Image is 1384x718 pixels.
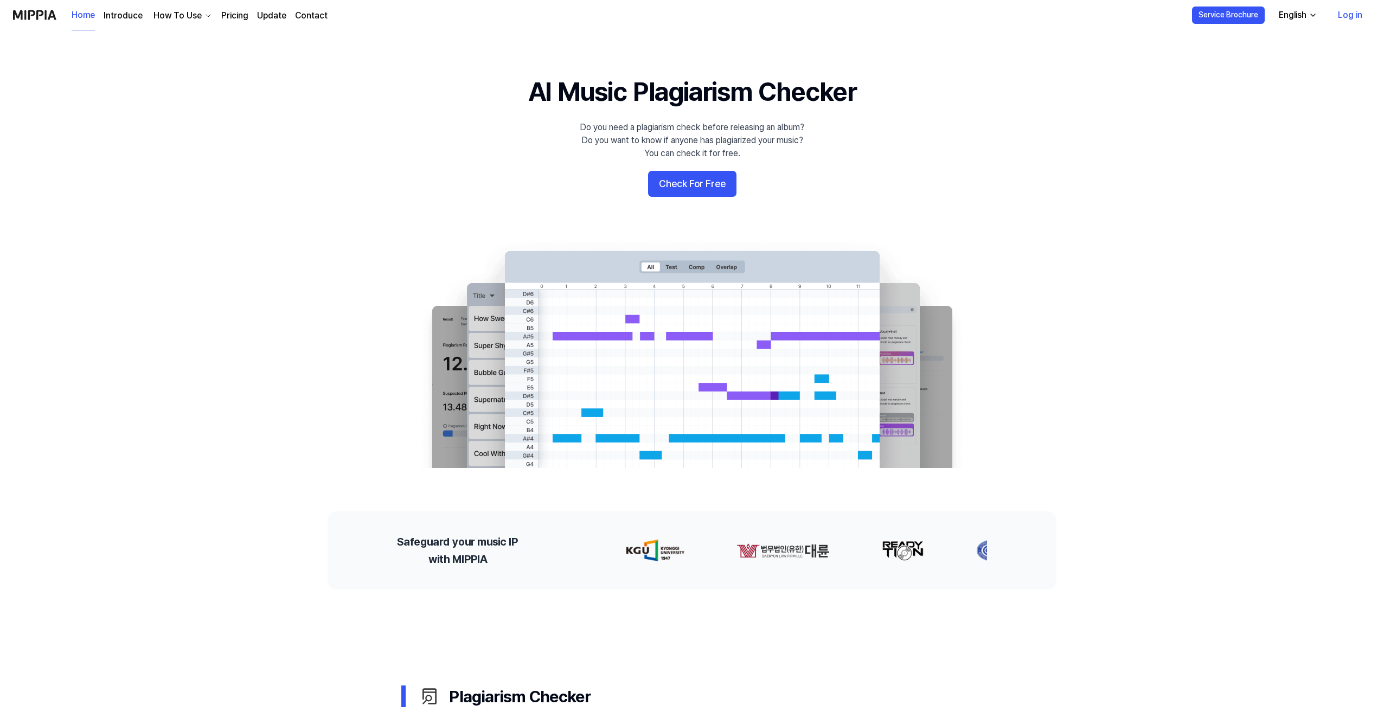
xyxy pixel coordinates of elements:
[104,9,143,22] a: Introduce
[72,1,95,30] a: Home
[410,240,974,468] img: main Image
[397,533,518,568] h2: Safeguard your music IP with MIPPIA
[1192,7,1265,24] button: Service Brochure
[541,540,599,561] img: partner-logo-0
[1277,9,1309,22] div: English
[890,540,924,561] img: partner-logo-3
[221,9,248,22] a: Pricing
[401,676,983,716] button: Plagiarism Checker
[1270,4,1324,26] button: English
[976,540,1001,561] img: partner-logo-4
[651,540,744,561] img: partner-logo-1
[796,540,838,561] img: partner-logo-2
[648,171,736,197] button: Check For Free
[151,9,204,22] div: How To Use
[257,9,286,22] a: Update
[295,9,328,22] a: Contact
[580,121,804,160] div: Do you need a plagiarism check before releasing an album? Do you want to know if anyone has plagi...
[151,9,213,22] button: How To Use
[419,685,983,708] div: Plagiarism Checker
[528,74,856,110] h1: AI Music Plagiarism Checker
